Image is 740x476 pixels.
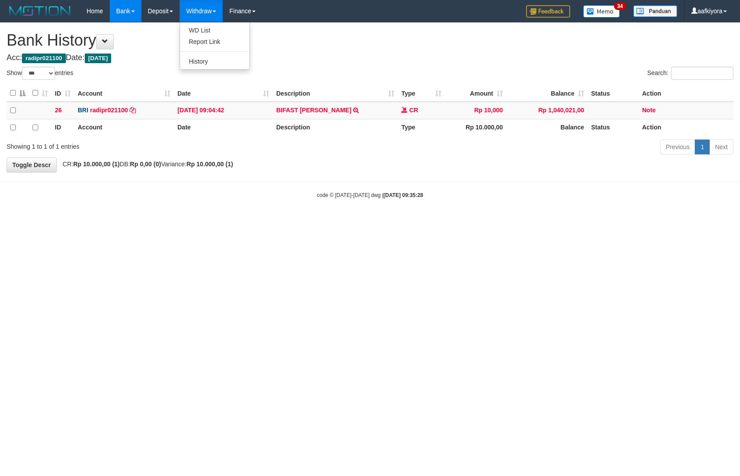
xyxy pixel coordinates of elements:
[709,140,733,154] a: Next
[588,119,639,136] th: Status
[506,85,588,102] th: Balance: activate to sort column ascending
[174,85,273,102] th: Date: activate to sort column ascending
[506,119,588,136] th: Balance
[642,107,656,114] a: Note
[614,2,626,10] span: 34
[7,157,57,172] a: Toggle Descr
[74,85,174,102] th: Account: activate to sort column ascending
[445,102,506,119] td: Rp 10,000
[74,119,174,136] th: Account
[55,107,62,114] span: 26
[317,192,423,198] small: code © [DATE]-[DATE] dwg |
[398,119,445,136] th: Type
[506,102,588,119] td: Rp 1,040,021,00
[633,5,677,17] img: panduan.png
[130,107,136,114] a: Copy radipr021100 to clipboard
[273,119,398,136] th: Description
[583,5,620,18] img: Button%20Memo.svg
[51,85,74,102] th: ID: activate to sort column ascending
[7,4,73,18] img: MOTION_logo.png
[29,85,51,102] th: : activate to sort column ascending
[588,85,639,102] th: Status
[383,192,423,198] strong: [DATE] 09:35:28
[78,107,88,114] span: BRI
[180,56,249,67] a: History
[7,139,302,151] div: Showing 1 to 1 of 1 entries
[671,67,733,80] input: Search:
[7,85,29,102] th: : activate to sort column descending
[276,107,351,114] a: BIFAST [PERSON_NAME]
[22,67,55,80] select: Showentries
[58,161,233,168] span: CR: DB: Variance:
[7,67,73,80] label: Show entries
[639,85,733,102] th: Action
[660,140,695,154] a: Previous
[187,161,233,168] strong: Rp 10.000,00 (1)
[445,119,506,136] th: Rp 10.000,00
[73,161,120,168] strong: Rp 10.000,00 (1)
[85,54,112,63] span: [DATE]
[7,32,733,49] h1: Bank History
[409,107,418,114] span: CR
[174,119,273,136] th: Date
[180,36,249,47] a: Report Link
[22,54,66,63] span: radipr021100
[398,85,445,102] th: Type: activate to sort column ascending
[51,119,74,136] th: ID
[7,54,733,62] h4: Acc: Date:
[647,67,733,80] label: Search:
[273,85,398,102] th: Description: activate to sort column ascending
[695,140,710,154] a: 1
[639,119,733,136] th: Action
[180,25,249,36] a: WD List
[130,161,161,168] strong: Rp 0,00 (0)
[526,5,570,18] img: Feedback.jpg
[174,102,273,119] td: [DATE] 09:04:42
[90,107,128,114] a: radipr021100
[445,85,506,102] th: Amount: activate to sort column ascending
